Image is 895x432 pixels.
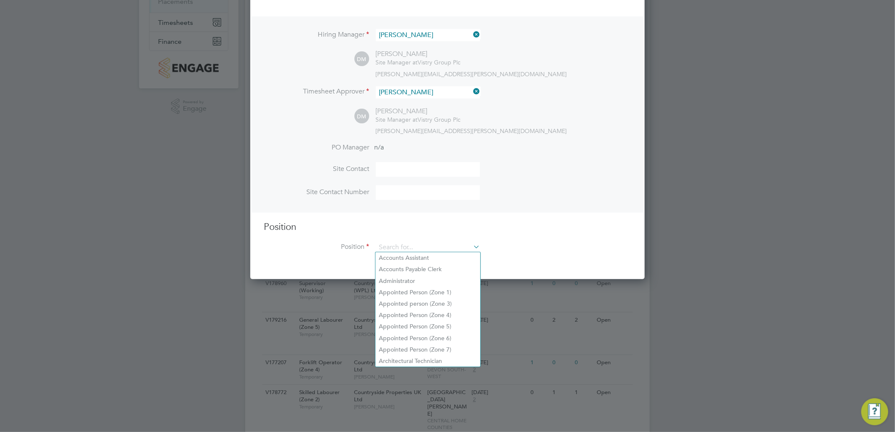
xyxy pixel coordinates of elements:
div: Vistry Group Plc [375,59,461,66]
span: [PERSON_NAME][EMAIL_ADDRESS][PERSON_NAME][DOMAIN_NAME] [375,70,567,78]
span: Site Manager at [375,59,418,66]
li: Accounts Assistant [375,252,480,264]
span: DM [354,109,369,124]
label: Site Contact [264,165,369,173]
label: PO Manager [264,143,369,152]
span: DM [354,52,369,67]
label: Position [264,243,369,251]
div: [PERSON_NAME] [375,107,461,116]
button: Engage Resource Center [861,398,888,425]
input: Search for... [376,86,480,99]
span: n/a [374,143,384,152]
input: Search for... [376,241,480,254]
li: Administrator [375,275,480,287]
label: Hiring Manager [264,30,369,39]
span: Site Manager at [375,116,418,123]
label: Timesheet Approver [264,87,369,96]
li: Appointed Person (Zone 5) [375,321,480,332]
span: [PERSON_NAME][EMAIL_ADDRESS][PERSON_NAME][DOMAIN_NAME] [375,127,567,135]
li: Architectural Technician [375,355,480,367]
label: Site Contact Number [264,188,369,197]
li: Accounts Payable Clerk [375,264,480,275]
li: Appointed person (Zone 3) [375,298,480,309]
input: Search for... [376,29,480,41]
div: Vistry Group Plc [375,116,461,123]
h3: Position [264,221,631,233]
div: [PERSON_NAME] [375,50,461,59]
li: Appointed Person (Zone 7) [375,344,480,355]
li: Appointed Person (Zone 6) [375,333,480,344]
li: Appointed Person (Zone 1) [375,287,480,298]
li: Appointed Person (Zone 4) [375,309,480,321]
